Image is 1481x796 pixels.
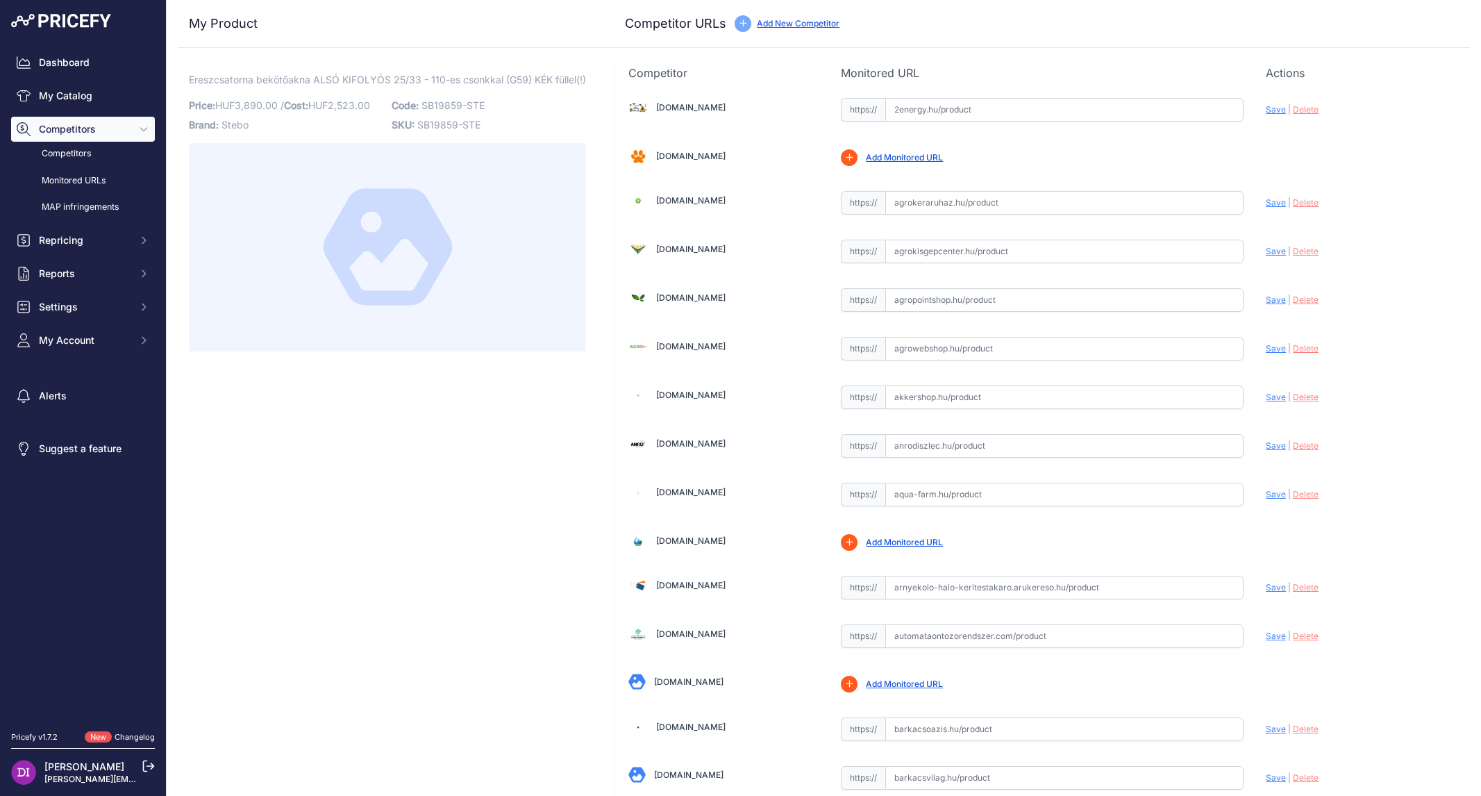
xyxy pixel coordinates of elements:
span: SKU: [392,119,415,131]
span: Save [1266,489,1286,499]
span: Save [1266,631,1286,641]
a: Add New Competitor [757,18,839,28]
span: Save [1266,343,1286,354]
a: Dashboard [11,50,155,75]
span: https:// [841,718,885,741]
span: | [1288,104,1291,115]
p: Competitor [628,65,819,81]
span: https:// [841,98,885,122]
input: agrowebshop.hu/product [885,337,1244,360]
span: Save [1266,295,1286,305]
a: Suggest a feature [11,436,155,461]
button: My Account [11,328,155,353]
input: automataontozorendszer.com/product [885,624,1244,648]
span: Save [1266,246,1286,256]
span: | [1288,440,1291,451]
input: agrokeraruhaz.hu/product [885,191,1244,215]
span: Delete [1293,772,1319,783]
span: Delete [1293,582,1319,592]
a: My Catalog [11,83,155,108]
span: https:// [841,337,885,360]
a: [DOMAIN_NAME] [656,629,726,639]
span: Save [1266,104,1286,115]
input: aqua-farm.hu/product [885,483,1244,506]
span: | [1288,246,1291,256]
span: https:// [841,576,885,599]
span: Delete [1293,197,1319,208]
button: Competitors [11,117,155,142]
input: arnyekolo-halo-keritestakaro.arukereso.hu/product [885,576,1244,599]
span: Delete [1293,343,1319,354]
span: 2,523.00 [328,99,370,111]
div: Pricefy v1.7.2 [11,731,58,743]
a: [DOMAIN_NAME] [656,438,726,449]
a: MAP infringements [11,195,155,219]
p: HUF [189,96,383,115]
span: https:// [841,766,885,790]
a: [DOMAIN_NAME] [654,770,723,780]
span: Delete [1293,246,1319,256]
span: | [1288,197,1291,208]
a: [DOMAIN_NAME] [656,536,726,546]
input: agropointshop.hu/product [885,288,1244,312]
span: Ereszcsatorna bekötőakna ALSÓ KIFOLYÓS 25/33 - 110-es csonkkal (G59) KÉK füllel(!) [189,71,586,88]
span: Stebo [221,119,249,131]
a: Changelog [115,732,155,742]
a: [DOMAIN_NAME] [656,487,726,497]
h3: My Product [189,14,586,33]
span: | [1288,772,1291,783]
span: | [1288,582,1291,592]
a: [DOMAIN_NAME] [656,244,726,254]
span: | [1288,489,1291,499]
p: Monitored URL [841,65,1244,81]
span: Save [1266,197,1286,208]
span: https:// [841,434,885,458]
a: [DOMAIN_NAME] [656,102,726,113]
span: | [1288,392,1291,402]
a: [DOMAIN_NAME] [656,292,726,303]
span: My Account [39,333,130,347]
span: / HUF [281,99,370,111]
span: 3,890.00 [235,99,278,111]
button: Reports [11,261,155,286]
span: Cost: [284,99,308,111]
span: https:// [841,240,885,263]
a: [DOMAIN_NAME] [656,580,726,590]
a: [DOMAIN_NAME] [656,151,726,161]
nav: Sidebar [11,50,155,715]
a: [DOMAIN_NAME] [656,390,726,400]
span: Delete [1293,104,1319,115]
span: New [85,731,112,743]
img: Pricefy Logo [11,14,111,28]
span: Save [1266,724,1286,734]
a: Competitors [11,142,155,166]
span: Delete [1293,724,1319,734]
span: Code: [392,99,419,111]
span: SB19859-STE [417,119,480,131]
span: Delete [1293,392,1319,402]
span: | [1288,343,1291,354]
span: https:// [841,191,885,215]
span: Brand: [189,119,219,131]
span: Save [1266,440,1286,451]
a: [DOMAIN_NAME] [656,722,726,732]
span: Competitors [39,122,130,136]
p: Actions [1266,65,1456,81]
input: anrodiszlec.hu/product [885,434,1244,458]
a: Add Monitored URL [866,152,943,163]
input: akkershop.hu/product [885,385,1244,409]
span: Price: [189,99,215,111]
span: Reports [39,267,130,281]
input: 2energy.hu/product [885,98,1244,122]
a: Add Monitored URL [866,537,943,547]
a: [PERSON_NAME] [44,761,124,772]
a: [DOMAIN_NAME] [656,195,726,206]
span: Save [1266,582,1286,592]
span: Repricing [39,233,130,247]
a: [PERSON_NAME][EMAIL_ADDRESS][PERSON_NAME][DOMAIN_NAME] [44,774,327,784]
button: Settings [11,295,155,320]
span: Save [1266,772,1286,783]
a: Add Monitored URL [866,679,943,689]
span: | [1288,631,1291,641]
span: https:// [841,385,885,409]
